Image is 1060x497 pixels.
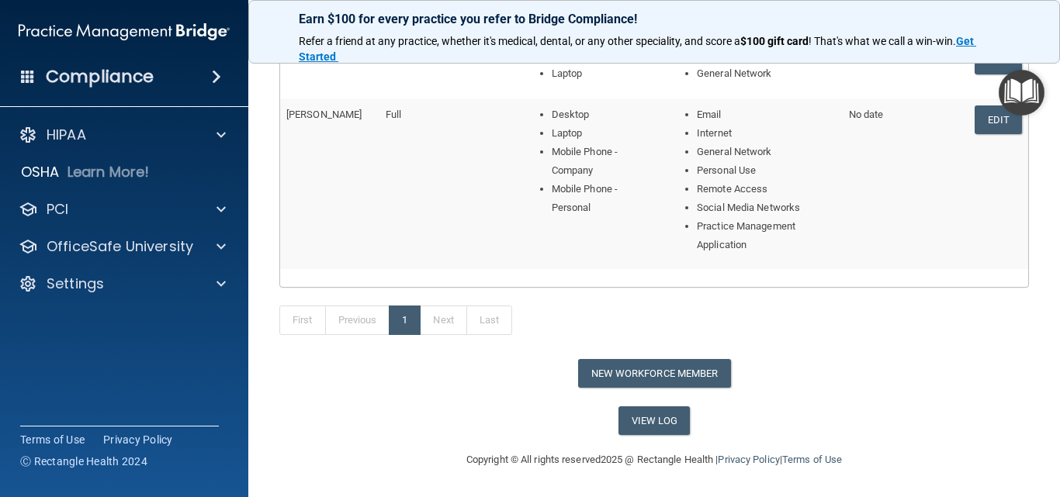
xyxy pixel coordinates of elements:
[19,200,226,219] a: PCI
[552,105,653,124] li: Desktop
[47,126,86,144] p: HIPAA
[20,454,147,469] span: Ⓒ Rectangle Health 2024
[420,305,466,335] a: Next
[975,105,1022,134] a: Edit
[552,180,653,217] li: Mobile Phone - Personal
[999,70,1044,116] button: Open Resource Center
[299,35,976,63] a: Get Started
[552,143,653,180] li: Mobile Phone - Company
[697,124,837,143] li: Internet
[47,274,104,293] p: Settings
[21,163,60,181] p: OSHA
[47,237,193,256] p: OfficeSafe University
[718,454,779,465] a: Privacy Policy
[697,64,837,83] li: General Network
[782,454,842,465] a: Terms of Use
[47,200,68,219] p: PCI
[697,180,837,198] li: Remote Access
[19,237,226,256] a: OfficeSafe University
[46,66,154,88] h4: Compliance
[371,435,937,485] div: Copyright © All rights reserved 2025 @ Rectangle Health | |
[19,126,226,144] a: HIPAA
[697,105,837,124] li: Email
[578,359,731,388] button: New Workforce Member
[552,124,653,143] li: Laptop
[697,161,837,180] li: Personal Use
[20,432,85,447] a: Terms of Use
[325,305,390,335] a: Previous
[849,109,884,120] span: No date
[299,12,1010,26] p: Earn $100 for every practice you refer to Bridge Compliance!
[68,163,150,181] p: Learn More!
[103,432,173,447] a: Privacy Policy
[809,35,956,47] span: ! That's what we call a win-win.
[466,305,512,335] a: Last
[19,16,230,47] img: PMB logo
[697,198,837,217] li: Social Media Networks
[19,274,226,293] a: Settings
[299,35,740,47] span: Refer a friend at any practice, whether it's medical, dental, or any other speciality, and score a
[389,305,421,335] a: 1
[697,217,837,254] li: Practice Management Application
[286,109,362,120] span: [PERSON_NAME]
[740,35,809,47] strong: $100 gift card
[697,143,837,161] li: General Network
[279,305,326,335] a: First
[386,109,401,120] span: Full
[618,406,691,435] a: View Log
[552,64,653,83] li: Laptop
